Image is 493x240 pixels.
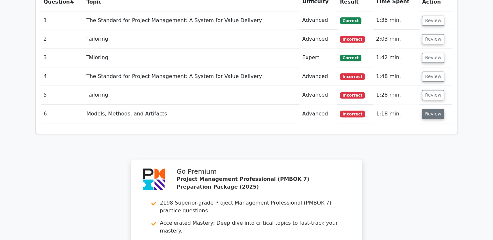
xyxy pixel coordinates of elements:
td: 1 [41,11,84,30]
td: 1:18 min. [373,105,419,123]
span: Incorrect [340,111,365,117]
td: Models, Methods, and Artifacts [84,105,299,123]
td: 4 [41,67,84,86]
button: Review [422,72,444,82]
button: Review [422,16,444,26]
td: 1:28 min. [373,86,419,104]
td: 1:35 min. [373,11,419,30]
td: Advanced [299,30,337,48]
span: Correct [340,17,361,24]
td: 1:48 min. [373,67,419,86]
td: Advanced [299,86,337,104]
td: Tailoring [84,86,299,104]
td: The Standard for Project Management: A System for Value Delivery [84,11,299,30]
span: Incorrect [340,36,365,42]
td: Tailoring [84,48,299,67]
button: Review [422,109,444,119]
td: Expert [299,48,337,67]
td: 6 [41,105,84,123]
button: Review [422,34,444,44]
td: Advanced [299,11,337,30]
td: 2:03 min. [373,30,419,48]
button: Review [422,90,444,100]
td: 5 [41,86,84,104]
td: Tailoring [84,30,299,48]
td: 1:42 min. [373,48,419,67]
span: Incorrect [340,73,365,80]
span: Correct [340,55,361,61]
td: Advanced [299,67,337,86]
span: Incorrect [340,92,365,99]
td: 2 [41,30,84,48]
td: 3 [41,48,84,67]
td: Advanced [299,105,337,123]
button: Review [422,53,444,63]
td: The Standard for Project Management: A System for Value Delivery [84,67,299,86]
